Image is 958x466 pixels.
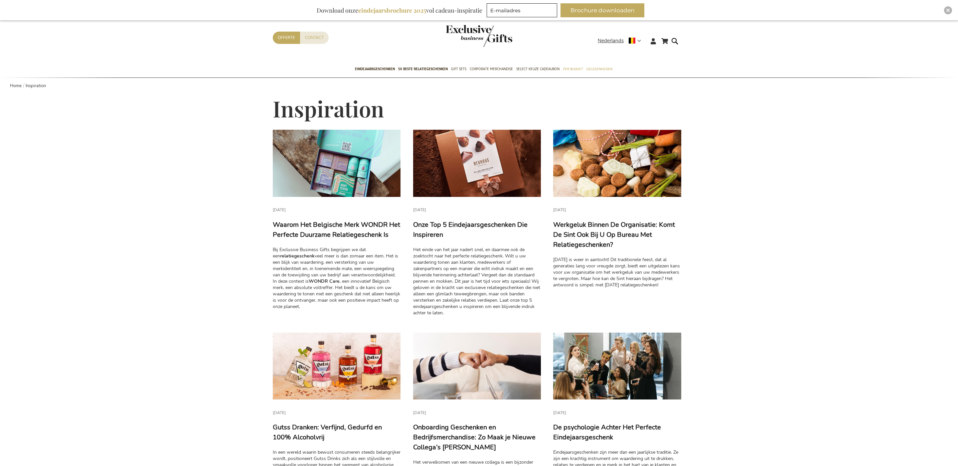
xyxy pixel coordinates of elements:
a: Onze Top 5 Eindejaarsgeschenken Die Inspireren [413,130,541,199]
a: Werkgeluk Binnen De Organisatie: Komt De Sint Ook Bij U Op Bureau Met Relatiegeschenken? [553,130,681,199]
img: Onze Top 5 Eindejaarsgeschenken Die Inspireren [413,130,541,197]
a: Werkgeluk Binnen De Organisatie: Komt De Sint Ook Bij U Op Bureau Met Relatiegeschenken? [553,220,675,249]
span: Select Keuze Cadeaubon [516,66,559,73]
div: [DATE] is weer in aantocht! Dit traditionele feest, dat al generaties lang voor vreugde zorgt, bi... [553,256,681,288]
span: Per Budget [563,66,583,73]
span: Gelegenheden [586,66,612,73]
div: [DATE] [413,207,426,213]
img: Gutss Drinks [273,333,400,400]
a: De psychologie Achter Het Perfecte Eindejaarsgeschenk [553,333,681,402]
div: Nederlands [598,37,645,45]
img: Close [946,8,950,12]
div: Download onze vol cadeau-inspiratie [314,3,485,17]
input: E-mailadres [487,3,557,17]
a: Inspiration [26,83,46,89]
a: Gutss Dranken: Verfijnd, Gedurfd en 100% Alcoholvrij [273,333,400,402]
div: Het einde van het jaar nadert snel, en daarmee ook de zoektocht naar het perfecte relatiegeschenk... [413,246,541,316]
form: marketing offers and promotions [487,3,559,19]
img: Exclusive Business gifts logo [446,25,512,47]
a: Contact [300,32,329,44]
div: [DATE] [413,410,426,416]
div: [DATE] [553,207,566,213]
span: Gift Sets [451,66,466,73]
strong: WONDR Care [309,278,340,284]
span: Corporate Merchandise [470,66,513,73]
span: Nederlands [598,37,624,45]
a: Offerte [273,32,300,44]
a: Waarom Het Belgische Merk WONDR Het Perfecte Duurzame Relatiegeschenk Is [273,220,400,239]
div: [DATE] [273,207,286,213]
img: Onboarding Gifts [413,333,541,400]
b: eindejaarsbrochure 2025 [358,6,426,14]
a: Gutss Dranken: Verfijnd, Gedurfd en 100% Alcoholvrij [273,423,382,442]
a: Home [10,83,22,89]
div: Close [944,6,952,14]
img: Waarom Het Belgische Merk WONDR Het Perfecte Duurzame Relatiegeschenk Is [273,130,400,197]
a: Onboarding Geschenken en Bedrijfsmerchandise: Zo Maak je Nieuwe Collega’s Meteen Betrokken [413,333,541,402]
a: De psychologie Achter Het Perfecte Eindejaarsgeschenk [553,423,661,442]
button: Brochure downloaden [560,3,644,17]
a: Onboarding Geschenken en Bedrijfsmerchandise: Zo Maak je Nieuwe Collega’s Meteen Betrokken [413,423,536,452]
span: Eindejaarsgeschenken [355,66,395,73]
a: Onze Top 5 Eindejaarsgeschenken Die Inspireren [413,220,528,239]
div: [DATE] [553,410,566,416]
a: store logo [446,25,479,47]
span: Inspiration [273,94,384,123]
img: Sinterklaas Attentie Personeel [553,130,681,197]
a: Waarom Het Belgische Merk WONDR Het Perfecte Duurzame Relatiegeschenk Is [273,130,400,199]
div: [DATE] [273,410,286,416]
img: De beste eindejaarsgeschenken [553,333,681,400]
span: 50 beste relatiegeschenken [398,66,448,73]
strong: relatiegeschenk [280,253,315,259]
p: Bij Exclusive Business Gifts begrijpen we dat een veel meer is dan zomaar een item. Het is een bl... [273,246,400,310]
